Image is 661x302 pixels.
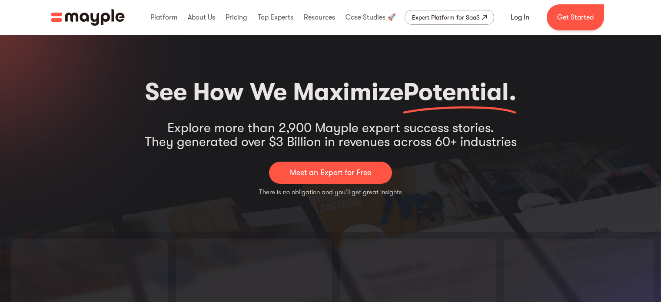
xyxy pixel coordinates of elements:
[290,167,371,179] p: Meet an Expert for Free
[269,162,392,184] a: Meet an Expert for Free
[405,10,494,25] a: Expert Platform for SaaS
[412,12,480,23] div: Expert Platform for SaaS
[256,3,296,31] div: Top Experts
[259,187,402,197] p: There is no obligation and you'll get great insights
[547,4,604,30] a: Get Started
[403,78,516,106] span: Potential.
[145,74,516,110] h2: See How We Maximize
[223,3,249,31] div: Pricing
[186,3,217,31] div: About Us
[302,3,337,31] div: Resources
[148,3,179,31] div: Platform
[51,9,125,26] img: Mayple logo
[500,7,540,28] a: Log In
[51,9,125,26] a: home
[145,121,517,149] div: Explore more than 2,900 Mayple expert success stories. They generated over $3 Billion in revenues...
